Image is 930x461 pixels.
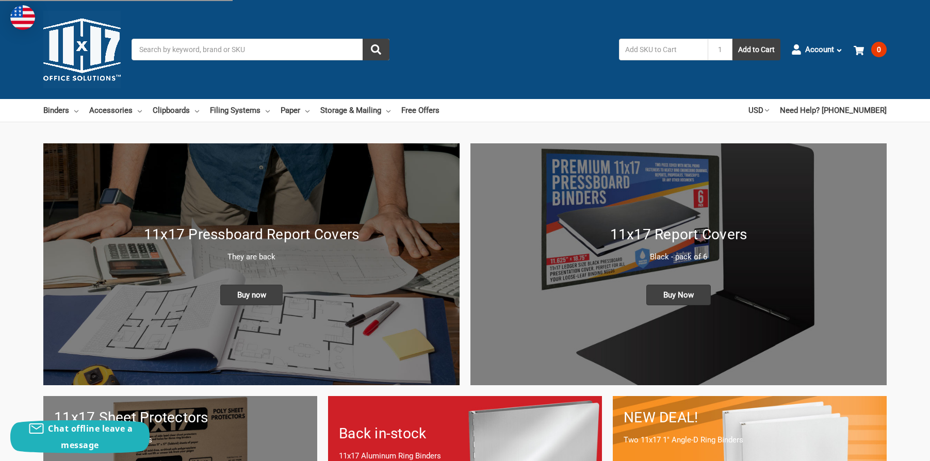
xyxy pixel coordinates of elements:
[210,99,270,122] a: Filing Systems
[89,99,142,122] a: Accessories
[470,143,887,385] img: 11x17 Report Covers
[43,99,78,122] a: Binders
[54,407,306,429] h1: 11x17 Sheet Protectors
[791,36,843,63] a: Account
[401,99,439,122] a: Free Offers
[54,251,449,263] p: They are back
[805,44,834,56] span: Account
[10,420,150,453] button: Chat offline leave a message
[624,407,876,429] h1: NEW DEAL!
[54,434,306,446] p: Archivalable Poly 25 sleeves
[281,99,309,122] a: Paper
[732,39,780,60] button: Add to Cart
[43,143,460,385] img: New 11x17 Pressboard Binders
[220,285,283,305] span: Buy now
[481,224,876,245] h1: 11x17 Report Covers
[43,143,460,385] a: New 11x17 Pressboard Binders 11x17 Pressboard Report Covers They are back Buy now
[481,251,876,263] p: Black - pack of 6
[780,99,887,122] a: Need Help? [PHONE_NUMBER]
[339,423,591,444] h1: Back in-stock
[43,11,121,88] img: 11x17.com
[10,5,35,30] img: duty and tax information for United States
[871,42,887,57] span: 0
[854,36,887,63] a: 0
[470,143,887,385] a: 11x17 Report Covers 11x17 Report Covers Black - pack of 6 Buy Now
[48,423,133,451] span: Chat offline leave a message
[54,224,449,245] h1: 11x17 Pressboard Report Covers
[646,285,711,305] span: Buy Now
[320,99,390,122] a: Storage & Mailing
[619,39,708,60] input: Add SKU to Cart
[624,434,876,446] p: Two 11x17 1" Angle-D Ring Binders
[153,99,199,122] a: Clipboards
[748,99,769,122] a: USD
[132,39,389,60] input: Search by keyword, brand or SKU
